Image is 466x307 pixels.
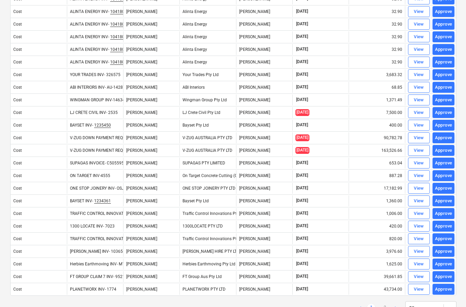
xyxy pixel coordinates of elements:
[433,19,454,30] button: Approve
[126,85,157,90] span: Della Rosa
[435,273,452,281] div: Approve
[126,72,157,77] span: Della Rosa
[435,260,452,268] div: Approve
[126,186,157,191] span: Della Rosa
[70,72,120,77] div: YOUR TRADES INV- 326575
[408,107,430,118] button: View
[414,71,424,79] div: View
[70,161,138,165] div: SUPAGAS INVOICE- C505595-9-2025
[349,246,405,257] div: 3,976.60
[433,233,454,244] button: Approve
[414,84,424,91] div: View
[179,57,236,68] div: Alinta Energy
[433,82,454,93] button: Approve
[236,57,292,68] div: [PERSON_NAME]
[126,135,157,140] span: Della Rosa
[70,224,115,229] div: 1300 LOCATE INV- 7023
[179,271,236,282] div: FT Group Aus Pty Ltd
[295,160,309,166] span: [DATE]
[349,183,405,194] div: 17,182.99
[408,271,430,282] button: View
[408,158,430,169] button: View
[295,185,309,191] span: [DATE]
[349,82,405,93] div: 68.85
[435,33,452,41] div: Approve
[349,233,405,244] div: 820.00
[433,57,454,68] button: Approve
[13,110,22,115] div: Cost
[236,69,292,80] div: [PERSON_NAME]
[13,173,22,178] div: Cost
[433,107,454,118] button: Approve
[435,46,452,54] div: Approve
[414,20,424,28] div: View
[126,262,157,266] span: Della Rosa
[408,145,430,156] button: View
[13,186,22,191] div: Cost
[433,132,454,143] button: Approve
[179,246,236,257] div: [PERSON_NAME] HIRE PTY LTD
[295,9,309,14] span: [DATE]
[433,94,454,105] button: Approve
[435,96,452,104] div: Approve
[236,6,292,17] div: [PERSON_NAME]
[295,21,309,27] span: [DATE]
[126,98,157,102] span: Della Rosa
[179,195,236,206] div: Bayset Pty Ltd
[236,94,292,105] div: [PERSON_NAME]
[126,110,157,115] span: Della Rosa
[435,20,452,28] div: Approve
[236,82,292,93] div: [PERSON_NAME]
[435,121,452,129] div: Approve
[349,6,405,17] div: 32.90
[179,233,236,244] div: Traffic Control Innovations Pty Ltd
[295,261,309,267] span: [DATE]
[70,199,111,203] div: BAYSET INV-
[236,19,292,30] div: [PERSON_NAME]
[414,8,424,16] div: View
[295,236,309,242] span: [DATE]
[414,121,424,129] div: View
[433,120,454,131] button: Approve
[433,158,454,169] button: Approve
[433,195,454,206] button: Approve
[126,173,157,178] span: Della Rosa
[414,46,424,54] div: View
[435,109,452,117] div: Approve
[13,47,22,52] div: Cost
[414,235,424,243] div: View
[295,46,309,52] span: [DATE]
[349,158,405,169] div: 653.04
[433,6,454,17] button: Approve
[349,271,405,282] div: 39,661.85
[349,94,405,105] div: 1,371.49
[433,246,454,257] button: Approve
[435,71,452,79] div: Approve
[126,236,157,241] span: Della Rosa
[349,221,405,232] div: 420.00
[236,107,292,118] div: [PERSON_NAME]
[408,259,430,269] button: View
[236,170,292,181] div: [PERSON_NAME]
[126,249,157,254] span: Della Rosa
[70,274,125,279] div: FT GROUP CLAIM 7 INV- 9521
[70,262,139,266] div: Herbies Earthmoving INV- M1069496
[70,287,116,292] div: PLANETWORX INV- 1774
[126,161,157,165] span: Della Rosa
[435,197,452,205] div: Approve
[349,44,405,55] div: 32.90
[349,120,405,131] div: 400.00
[295,84,309,90] span: [DATE]
[236,158,292,169] div: [PERSON_NAME]
[408,69,430,80] button: View
[408,246,430,257] button: View
[433,183,454,194] button: Approve
[70,173,110,178] div: ON TARGET INV-4555
[414,185,424,192] div: View
[126,148,157,153] span: Della Rosa
[432,274,466,307] div: Chat Widget
[435,159,452,167] div: Approve
[236,221,292,232] div: [PERSON_NAME]
[13,161,22,165] div: Cost
[295,274,309,279] span: [DATE]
